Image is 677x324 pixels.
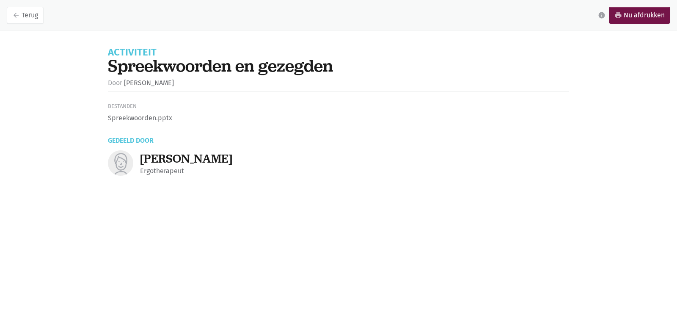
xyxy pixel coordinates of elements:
[108,78,174,89] li: [PERSON_NAME]
[598,11,605,19] i: info
[108,79,122,87] span: Door
[609,7,670,24] a: printNu afdrukken
[12,11,20,19] i: arrow_back
[140,152,569,166] div: [PERSON_NAME]
[108,102,569,111] div: Bestanden
[140,166,569,177] div: Ergotherapeut
[108,113,569,124] li: Spreekwoorden.pptx
[108,47,569,57] div: Activiteit
[614,11,622,19] i: print
[108,57,569,74] h1: Spreekwoorden en gezegden
[108,130,569,144] h3: Gedeeld door
[7,7,44,24] a: arrow_backTerug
